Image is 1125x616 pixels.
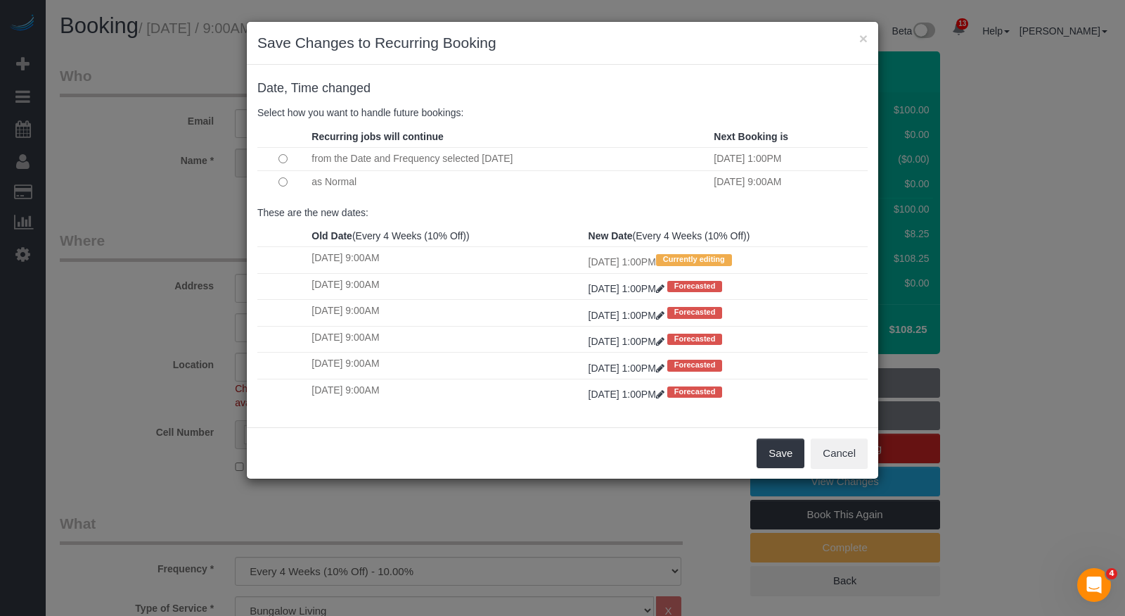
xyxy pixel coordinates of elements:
h4: changed [257,82,868,96]
h3: Save Changes to Recurring Booking [257,32,868,54]
td: as Normal [308,170,710,194]
strong: New Date [589,230,633,241]
button: Cancel [811,439,868,468]
a: [DATE] 1:00PM [589,336,667,347]
span: Forecasted [667,307,723,318]
p: These are the new dates: [257,206,868,220]
td: [DATE] 9:00AM [308,273,584,299]
td: from the Date and Frequency selected [DATE] [308,147,710,170]
button: × [859,31,868,46]
td: [DATE] 1:00PM [585,247,868,273]
td: [DATE] 9:00AM [308,379,584,405]
a: [DATE] 1:00PM [589,363,667,374]
p: Select how you want to handle future bookings: [257,106,868,120]
span: Forecasted [667,334,723,345]
a: [DATE] 1:00PM [589,283,667,294]
span: Forecasted [667,281,723,292]
td: [DATE] 9:00AM [308,300,584,326]
strong: Recurring jobs will continue [311,131,443,142]
span: 4 [1106,568,1117,579]
strong: Next Booking is [714,131,788,142]
strong: Old Date [311,230,352,241]
td: [DATE] 9:00AM [308,353,584,379]
td: [DATE] 9:00AM [308,326,584,352]
span: Currently editing [656,254,732,265]
td: [DATE] 1:00PM [710,147,868,170]
button: Save [757,439,804,468]
td: [DATE] 9:00AM [710,170,868,194]
th: (Every 4 Weeks (10% Off)) [585,225,868,247]
span: Date, Time [257,81,319,95]
td: [DATE] 9:00AM [308,247,584,273]
a: [DATE] 1:00PM [589,310,667,321]
span: Forecasted [667,360,723,371]
iframe: Intercom live chat [1077,568,1111,602]
span: Forecasted [667,386,723,398]
a: [DATE] 1:00PM [589,389,667,400]
th: (Every 4 Weeks (10% Off)) [308,225,584,247]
